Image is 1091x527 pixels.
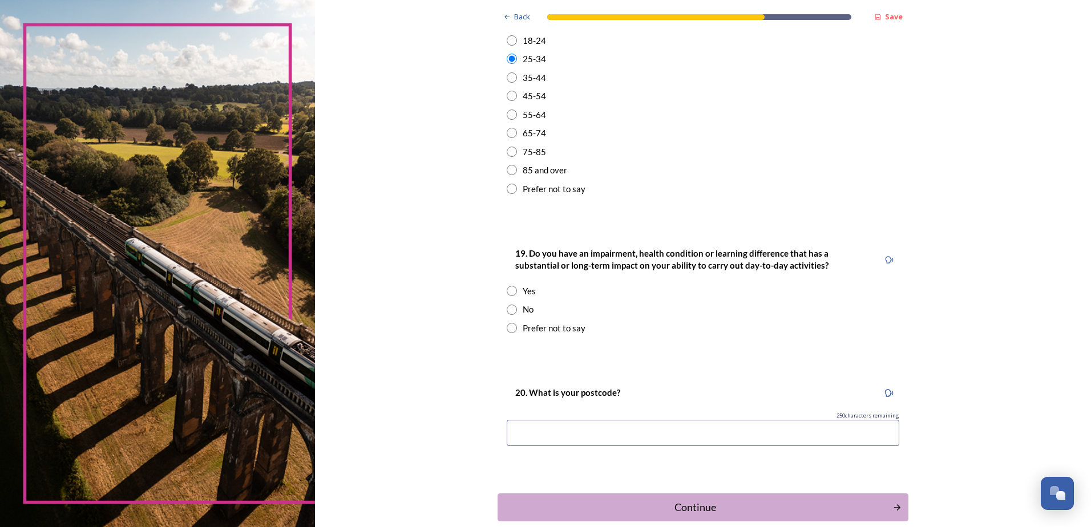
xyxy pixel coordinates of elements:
div: No [523,303,534,316]
div: Yes [523,285,536,298]
div: 55-64 [523,108,546,121]
span: Back [514,11,530,22]
div: 65-74 [523,127,546,140]
div: 25-34 [523,52,546,66]
div: 85 and over [523,164,567,177]
strong: 20. What is your postcode? [515,387,620,398]
div: 35-44 [523,71,546,84]
button: Open Chat [1041,477,1074,510]
div: 45-54 [523,90,546,103]
strong: 19. Do you have an impairment, health condition or learning difference that has a substantial or ... [515,248,830,270]
button: Continue [498,493,908,521]
div: Prefer not to say [523,322,585,335]
div: 75-85 [523,145,546,159]
strong: Save [885,11,903,22]
div: Prefer not to say [523,183,585,196]
span: 250 characters remaining [837,412,899,420]
div: 18-24 [523,34,546,47]
div: Continue [504,500,887,515]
